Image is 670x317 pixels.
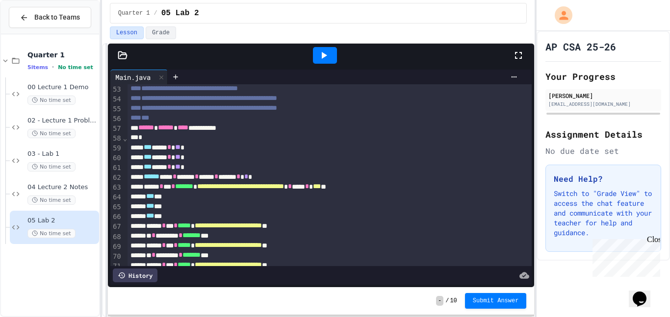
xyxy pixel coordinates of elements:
[110,232,123,242] div: 68
[554,173,653,185] h3: Need Help?
[52,63,54,71] span: •
[113,268,157,282] div: History
[545,70,661,83] h2: Your Progress
[110,212,123,222] div: 66
[110,114,123,124] div: 56
[473,297,519,305] span: Submit Answer
[27,217,97,225] span: 05 Lab 2
[27,195,76,205] span: No time set
[545,145,661,157] div: No due date set
[34,12,80,23] span: Back to Teams
[445,297,449,305] span: /
[27,50,97,59] span: Quarter 1
[27,83,97,92] span: 00 Lecture 1 Demo
[110,242,123,252] div: 69
[27,64,48,71] span: 5 items
[110,124,123,134] div: 57
[9,7,91,28] button: Back to Teams
[58,64,93,71] span: No time set
[110,95,123,104] div: 54
[110,222,123,232] div: 67
[548,91,658,100] div: [PERSON_NAME]
[161,7,199,19] span: 05 Lab 2
[110,104,123,114] div: 55
[110,134,123,144] div: 58
[27,162,76,171] span: No time set
[123,134,128,142] span: Fold line
[110,163,123,173] div: 61
[110,144,123,153] div: 59
[4,4,68,62] div: Chat with us now!Close
[110,26,144,39] button: Lesson
[27,129,76,138] span: No time set
[110,262,123,271] div: 71
[545,127,661,141] h2: Assignment Details
[629,278,660,307] iframe: chat widget
[110,72,155,82] div: Main.java
[146,26,176,39] button: Grade
[548,100,658,108] div: [EMAIL_ADDRESS][DOMAIN_NAME]
[154,9,157,17] span: /
[110,70,168,84] div: Main.java
[27,183,97,192] span: 04 Lecture 2 Notes
[110,183,123,193] div: 63
[27,117,97,125] span: 02 - Lecture 1 Problem 2
[110,202,123,212] div: 65
[450,297,457,305] span: 10
[27,96,76,105] span: No time set
[27,150,97,158] span: 03 - Lab 1
[110,193,123,202] div: 64
[110,252,123,262] div: 70
[118,9,150,17] span: Quarter 1
[545,40,616,53] h1: AP CSA 25-26
[554,189,653,238] p: Switch to "Grade View" to access the chat feature and communicate with your teacher for help and ...
[589,235,660,277] iframe: chat widget
[110,153,123,163] div: 60
[110,173,123,183] div: 62
[465,293,527,309] button: Submit Answer
[110,85,123,95] div: 53
[27,229,76,238] span: No time set
[544,4,575,26] div: My Account
[436,296,443,306] span: -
